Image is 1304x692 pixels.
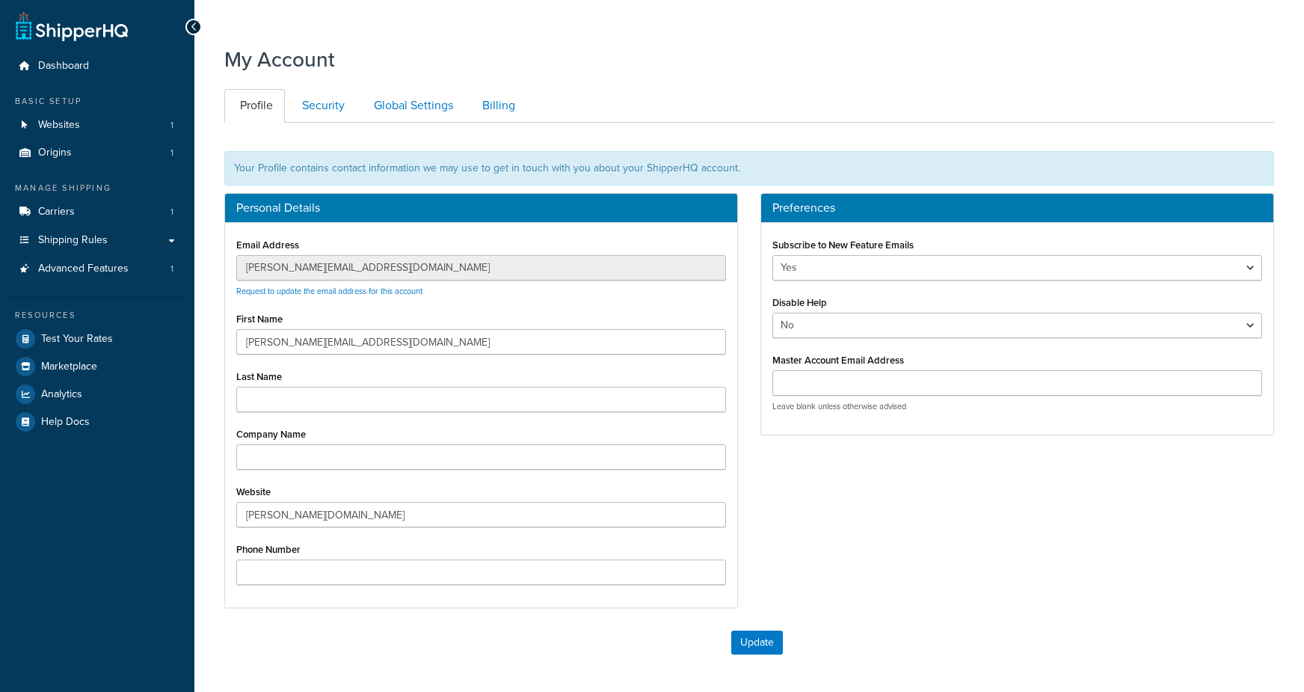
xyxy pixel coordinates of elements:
[11,255,183,283] a: Advanced Features 1
[358,89,465,123] a: Global Settings
[41,388,82,401] span: Analytics
[11,325,183,352] a: Test Your Rates
[11,408,183,435] a: Help Docs
[236,371,282,382] label: Last Name
[224,151,1274,186] div: Your Profile contains contact information we may use to get in touch with you about your ShipperH...
[236,285,422,297] a: Request to update the email address for this account
[38,119,80,132] span: Websites
[11,255,183,283] li: Advanced Features
[467,89,527,123] a: Billing
[41,333,113,346] span: Test Your Rates
[16,11,128,41] a: ShipperHQ Home
[11,52,183,80] a: Dashboard
[772,239,914,251] label: Subscribe to New Feature Emails
[170,147,173,159] span: 1
[236,313,283,325] label: First Name
[772,401,1262,412] p: Leave blank unless otherwise advised
[38,263,129,275] span: Advanced Features
[236,201,726,215] h3: Personal Details
[772,355,904,366] label: Master Account Email Address
[11,139,183,167] li: Origins
[11,111,183,139] a: Websites 1
[11,139,183,167] a: Origins 1
[224,89,285,123] a: Profile
[286,89,357,123] a: Security
[224,45,335,74] h1: My Account
[38,206,75,218] span: Carriers
[11,95,183,108] div: Basic Setup
[11,198,183,226] li: Carriers
[11,111,183,139] li: Websites
[11,227,183,254] a: Shipping Rules
[11,182,183,195] div: Manage Shipping
[170,263,173,275] span: 1
[11,309,183,322] div: Resources
[11,353,183,380] a: Marketplace
[38,60,89,73] span: Dashboard
[41,361,97,373] span: Marketplace
[38,234,108,247] span: Shipping Rules
[11,198,183,226] a: Carriers 1
[170,119,173,132] span: 1
[236,429,306,440] label: Company Name
[170,206,173,218] span: 1
[11,381,183,408] a: Analytics
[772,201,1262,215] h3: Preferences
[772,297,827,308] label: Disable Help
[731,631,783,655] button: Update
[236,486,271,497] label: Website
[236,544,301,555] label: Phone Number
[38,147,72,159] span: Origins
[41,416,90,429] span: Help Docs
[236,239,299,251] label: Email Address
